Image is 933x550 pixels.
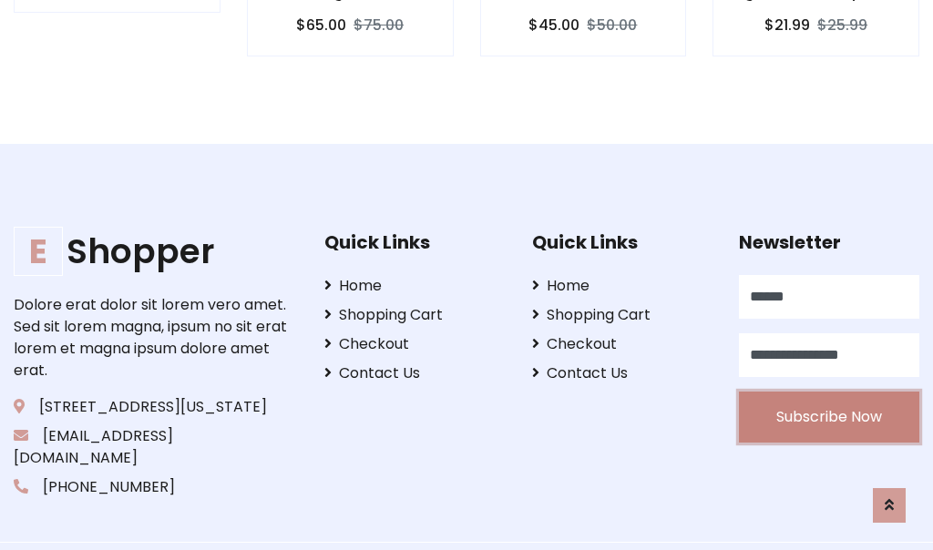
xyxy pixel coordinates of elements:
h1: Shopper [14,231,296,272]
p: [STREET_ADDRESS][US_STATE] [14,396,296,418]
a: Checkout [324,333,505,355]
p: [EMAIL_ADDRESS][DOMAIN_NAME] [14,425,296,469]
a: Contact Us [532,362,713,384]
a: Shopping Cart [532,304,713,326]
del: $75.00 [354,15,404,36]
p: Dolore erat dolor sit lorem vero amet. Sed sit lorem magna, ipsum no sit erat lorem et magna ipsu... [14,294,296,382]
del: $25.99 [817,15,867,36]
h5: Quick Links [532,231,713,253]
a: Shopping Cart [324,304,505,326]
a: Contact Us [324,362,505,384]
span: E [14,227,63,276]
a: EShopper [14,231,296,272]
h6: $45.00 [528,16,579,34]
a: Home [324,275,505,297]
del: $50.00 [587,15,637,36]
h5: Quick Links [324,231,505,253]
p: [PHONE_NUMBER] [14,476,296,498]
h5: Newsletter [739,231,919,253]
a: Home [532,275,713,297]
h6: $65.00 [296,16,346,34]
button: Subscribe Now [739,392,919,443]
h6: $21.99 [764,16,810,34]
a: Checkout [532,333,713,355]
